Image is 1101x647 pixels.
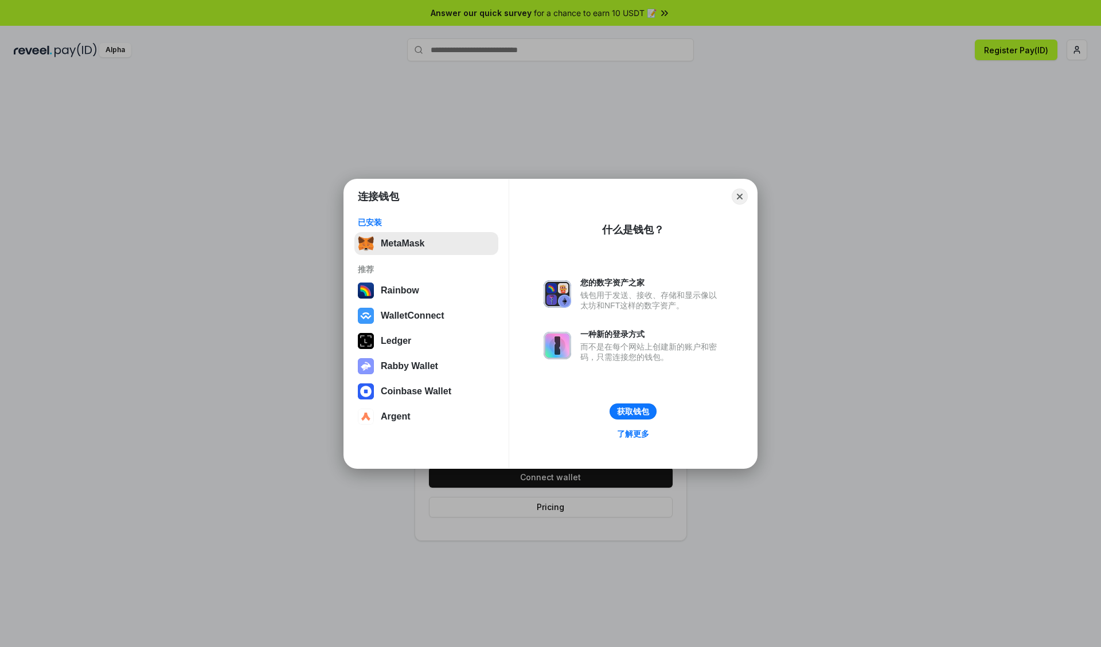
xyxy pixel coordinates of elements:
[580,290,723,311] div: 钱包用于发送、接收、存储和显示像以太坊和NFT这样的数字资产。
[354,279,498,302] button: Rainbow
[354,330,498,352] button: Ledger
[358,283,374,299] img: svg+xml,%3Csvg%20width%3D%22120%22%20height%3D%22120%22%20viewBox%3D%220%200%20120%20120%22%20fil...
[358,264,495,275] div: 推荐
[358,409,374,425] img: svg+xml,%3Csvg%20width%3D%2228%22%20height%3D%2228%22%20viewBox%3D%220%200%2028%2028%22%20fill%3D...
[358,358,374,374] img: svg+xml,%3Csvg%20xmlns%3D%22http%3A%2F%2Fwww.w3.org%2F2000%2Fsvg%22%20fill%3D%22none%22%20viewBox...
[617,429,649,439] div: 了解更多
[358,308,374,324] img: svg+xml,%3Csvg%20width%3D%2228%22%20height%3D%2228%22%20viewBox%3D%220%200%2028%2028%22%20fill%3D...
[381,336,411,346] div: Ledger
[354,304,498,327] button: WalletConnect
[602,223,664,237] div: 什么是钱包？
[544,332,571,359] img: svg+xml,%3Csvg%20xmlns%3D%22http%3A%2F%2Fwww.w3.org%2F2000%2Fsvg%22%20fill%3D%22none%22%20viewBox...
[381,361,438,371] div: Rabby Wallet
[580,329,723,339] div: 一种新的登录方式
[610,403,657,419] button: 获取钱包
[358,217,495,228] div: 已安装
[544,280,571,308] img: svg+xml,%3Csvg%20xmlns%3D%22http%3A%2F%2Fwww.w3.org%2F2000%2Fsvg%22%20fill%3D%22none%22%20viewBox...
[381,411,411,422] div: Argent
[354,405,498,428] button: Argent
[381,238,424,249] div: MetaMask
[580,342,723,362] div: 而不是在每个网站上创建新的账户和密码，只需连接您的钱包。
[732,189,748,205] button: Close
[358,333,374,349] img: svg+xml,%3Csvg%20xmlns%3D%22http%3A%2F%2Fwww.w3.org%2F2000%2Fsvg%22%20width%3D%2228%22%20height%3...
[381,311,444,321] div: WalletConnect
[381,386,451,397] div: Coinbase Wallet
[610,426,656,441] a: 了解更多
[580,277,723,288] div: 您的数字资产之家
[358,383,374,399] img: svg+xml,%3Csvg%20width%3D%2228%22%20height%3D%2228%22%20viewBox%3D%220%200%2028%2028%22%20fill%3D...
[617,406,649,417] div: 获取钱包
[381,285,419,296] div: Rainbow
[354,232,498,255] button: MetaMask
[358,190,399,203] h1: 连接钱包
[358,236,374,252] img: svg+xml,%3Csvg%20fill%3D%22none%22%20height%3D%2233%22%20viewBox%3D%220%200%2035%2033%22%20width%...
[354,380,498,403] button: Coinbase Wallet
[354,355,498,378] button: Rabby Wallet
